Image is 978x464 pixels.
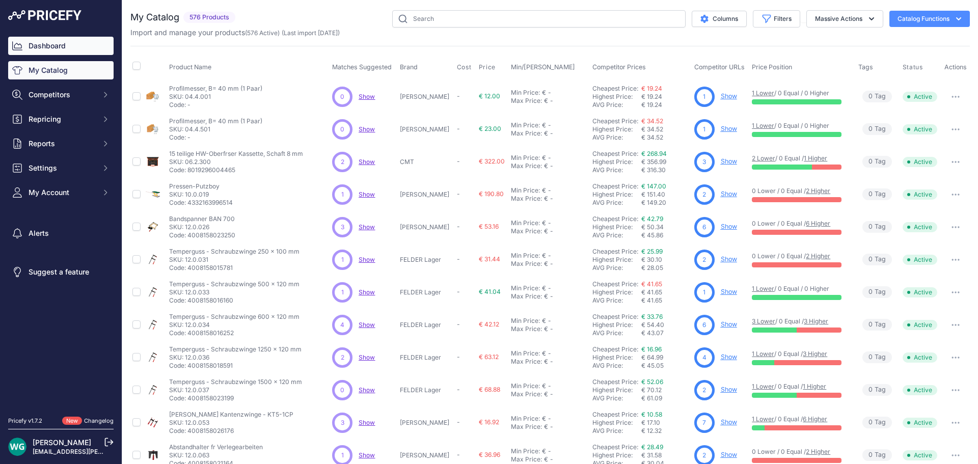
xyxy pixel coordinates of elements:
[862,156,892,168] span: Tag
[548,292,553,301] div: -
[752,122,774,129] a: 1 Lower
[400,321,453,329] p: FELDER Lager
[169,231,235,239] p: Code: 4008158023250
[359,125,375,133] a: Show
[641,199,690,207] div: € 149.20
[721,125,737,132] a: Show
[903,255,937,265] span: Active
[548,325,553,333] div: -
[889,11,970,27] button: Catalog Functions
[641,215,663,223] a: € 42.79
[592,150,638,157] a: Cheapest Price:
[169,93,262,101] p: SKU: 04.4.001
[592,199,641,207] div: AVG Price:
[862,221,892,233] span: Tag
[752,252,848,260] p: 0 Lower / 0 Equal /
[592,378,638,386] a: Cheapest Price:
[592,288,641,296] div: Highest Price:
[544,129,548,138] div: €
[29,187,95,198] span: My Account
[641,345,662,353] a: € 16.96
[542,186,546,195] div: €
[752,383,774,390] a: 1 Lower
[641,133,690,142] div: € 34.52
[868,287,873,297] span: 0
[359,451,375,459] span: Show
[641,296,690,305] div: € 41.65
[752,89,848,97] p: / 0 Equal / 0 Higher
[479,63,496,71] span: Price
[479,255,500,263] span: € 31.44
[641,321,664,329] span: € 54.40
[511,195,542,203] div: Max Price:
[546,252,551,260] div: -
[359,419,375,426] a: Show
[752,317,775,325] a: 3 Lower
[457,63,473,71] button: Cost
[592,215,638,223] a: Cheapest Price:
[245,29,280,37] span: ( )
[8,37,114,404] nav: Sidebar
[702,157,706,167] span: 3
[903,157,937,167] span: Active
[169,199,233,207] p: Code: 4332163996514
[806,220,830,227] a: 6 Higher
[703,92,705,101] span: 1
[29,90,95,100] span: Competitors
[862,188,892,200] span: Tag
[511,89,540,97] div: Min Price:
[8,224,114,242] a: Alerts
[542,154,546,162] div: €
[400,158,453,166] p: CMT
[544,325,548,333] div: €
[169,248,300,256] p: Temperguss - Schraubzwinge 250 x 100 mm
[641,158,666,166] span: € 356.99
[511,292,542,301] div: Max Price:
[169,313,300,321] p: Temperguss - Schraubzwinge 600 x 120 mm
[542,284,546,292] div: €
[169,101,262,109] p: Code: -
[862,319,892,331] span: Tag
[511,186,540,195] div: Min Price:
[592,63,646,71] span: Competitor Prices
[752,154,775,162] a: 2 Lower
[641,256,662,263] span: € 30.10
[806,10,883,28] button: Massive Actions
[752,350,774,358] a: 1 Lower
[544,260,548,268] div: €
[804,317,828,325] a: 3 Higher
[903,63,923,71] span: Status
[548,162,553,170] div: -
[694,63,745,71] span: Competitor URLs
[169,166,303,174] p: Code: 8019296004465
[752,154,848,162] p: / 0 Equal /
[479,63,498,71] button: Price
[511,252,540,260] div: Min Price:
[546,284,551,292] div: -
[546,89,551,97] div: -
[752,187,848,195] p: 0 Lower / 0 Equal /
[169,296,300,305] p: Code: 4008158016160
[752,415,774,423] a: 1 Lower
[542,252,546,260] div: €
[340,125,344,134] span: 0
[752,317,848,325] p: / 0 Equal /
[752,122,848,130] p: / 0 Equal / 0 Higher
[641,411,662,418] a: € 10.58
[721,451,737,458] a: Show
[400,256,453,264] p: FELDER Lager
[511,129,542,138] div: Max Price:
[359,256,375,263] span: Show
[592,223,641,231] div: Highest Price:
[862,286,892,298] span: Tag
[721,386,737,393] a: Show
[641,443,663,451] a: € 28.49
[806,448,830,455] a: 2 Higher
[359,321,375,329] a: Show
[457,223,460,230] span: -
[341,223,344,232] span: 3
[84,417,114,424] a: Changelog
[592,231,641,239] div: AVG Price:
[641,85,662,92] a: € 19.24
[479,157,505,165] span: € 322.00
